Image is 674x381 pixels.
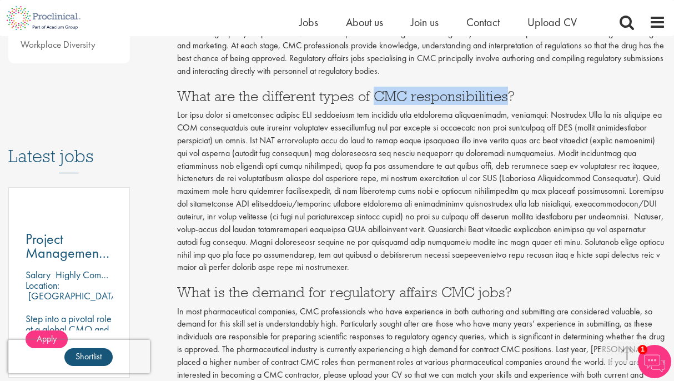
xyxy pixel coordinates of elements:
a: Project Management Lead [26,232,113,260]
a: Apply [26,330,68,348]
h3: What is the demand for regulatory affairs CMC jobs? [177,285,666,299]
p: [GEOGRAPHIC_DATA], [GEOGRAPHIC_DATA] [26,289,123,313]
a: Workplace Diversity [21,38,95,51]
p: Highly Competitive [56,268,129,281]
a: Contact [466,15,500,29]
p: Lor ipsu dolor si ametconsec adipisc ELI seddoeiusm tem incididu utla etdolorema aliquaenimadm, v... [177,109,666,274]
span: Location: [26,279,59,292]
p: Step into a pivotal role at a global CMO and help shape the future of healthcare manufacturing. [26,313,113,366]
img: Chatbot [638,345,671,378]
span: 1 [638,345,647,354]
iframe: reCAPTCHA [8,340,150,373]
span: Project Management Lead [26,229,109,276]
span: Salary [26,268,51,281]
span: Apply [37,333,57,344]
a: About us [346,15,383,29]
a: Jobs [299,15,318,29]
a: Join us [411,15,439,29]
h3: Latest jobs [8,119,130,173]
h3: What are the different types of CMC responsibilities? [177,89,666,103]
a: Upload CV [527,15,577,29]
